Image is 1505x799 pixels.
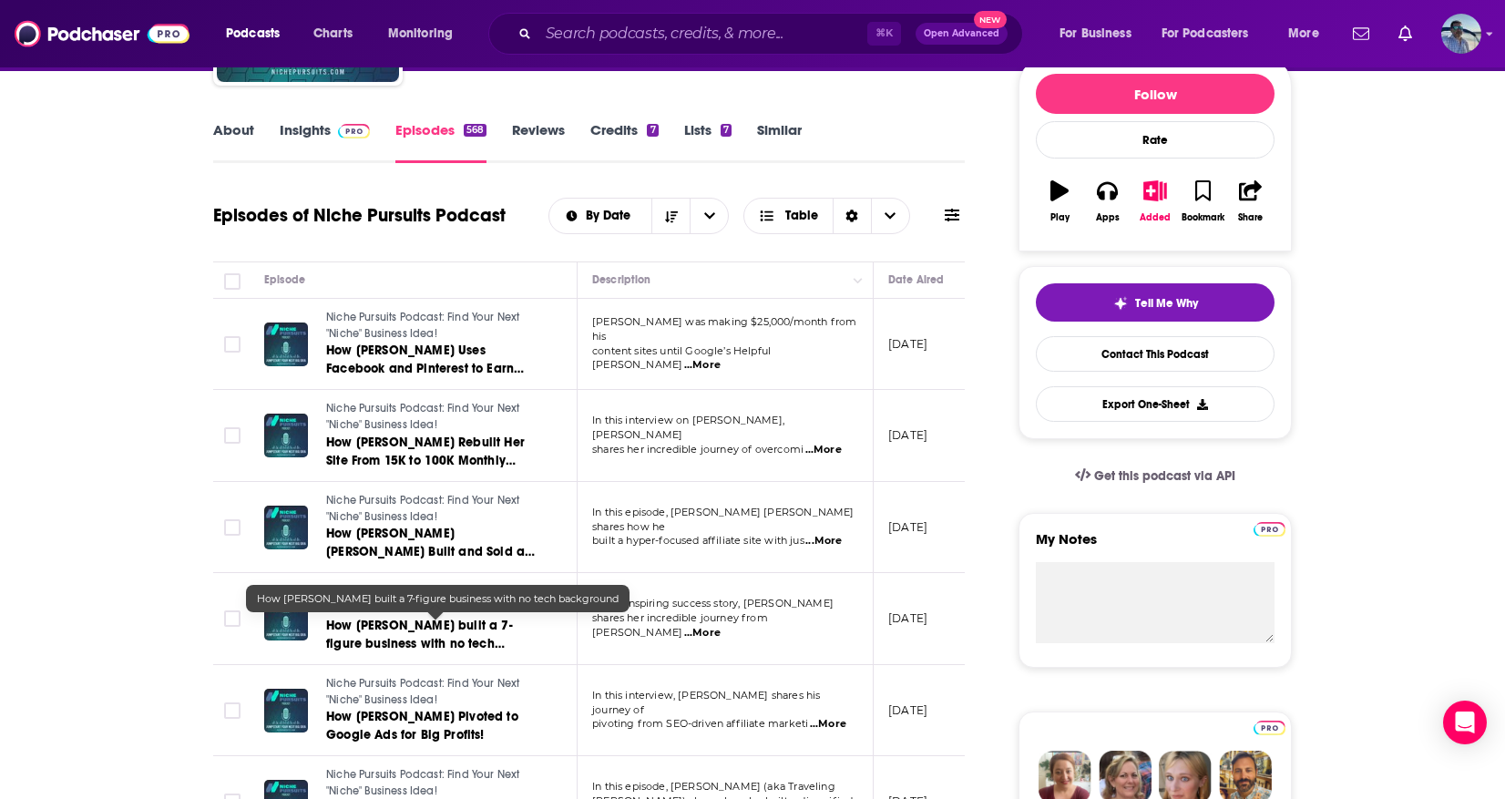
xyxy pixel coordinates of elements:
span: Charts [313,21,353,46]
span: How [PERSON_NAME] Pivoted to Google Ads for Big Profits! [326,709,518,743]
span: shares her incredible journey from [PERSON_NAME] [592,611,768,639]
a: Reviews [512,121,565,163]
span: Monitoring [388,21,453,46]
span: Niche Pursuits Podcast: Find Your Next "Niche" Business Idea! [326,768,520,797]
div: Bookmark [1182,212,1224,223]
span: ⌘ K [867,22,901,46]
span: Toggle select row [224,427,241,444]
div: Date Aired [888,269,944,291]
span: Podcasts [226,21,280,46]
span: In this episode, [PERSON_NAME] (aka Traveling [592,780,835,793]
p: [DATE] [888,702,927,718]
span: Get this podcast via API [1094,468,1235,484]
img: Podchaser Pro [338,124,370,138]
div: 7 [647,124,658,137]
span: Niche Pursuits Podcast: Find Your Next "Niche" Business Idea! [326,311,520,340]
h2: Choose View [743,198,910,234]
div: Rate [1036,121,1275,159]
a: Show notifications dropdown [1346,18,1377,49]
span: Toggle select row [224,336,241,353]
span: In this inspiring success story, [PERSON_NAME] [592,597,834,609]
a: Niche Pursuits Podcast: Find Your Next "Niche" Business Idea! [326,767,545,799]
button: Column Actions [847,270,869,292]
button: open menu [375,19,476,48]
button: Open AdvancedNew [916,23,1008,45]
span: In this episode, [PERSON_NAME] [PERSON_NAME] shares how he [592,506,855,533]
a: Episodes568 [395,121,486,163]
button: Bookmark [1179,169,1226,234]
a: How [PERSON_NAME] Uses Facebook and Pinterest to Earn $10K/Month [326,342,545,378]
button: tell me why sparkleTell Me Why [1036,283,1275,322]
a: Niche Pursuits Podcast: Find Your Next "Niche" Business Idea! [326,310,545,342]
span: Logged in as JasonKramer_TheCRMguy [1441,14,1481,54]
h2: Choose List sort [548,198,730,234]
button: Follow [1036,74,1275,114]
span: content sites until Google’s Helpful [PERSON_NAME] [592,344,771,372]
img: Podchaser - Follow, Share and Rate Podcasts [15,16,189,51]
img: Podchaser Pro [1254,522,1285,537]
button: Share [1227,169,1275,234]
button: open menu [213,19,303,48]
p: [DATE] [888,336,927,352]
div: Sort Direction [833,199,871,233]
div: Play [1050,212,1070,223]
label: My Notes [1036,530,1275,562]
div: Open Intercom Messenger [1443,701,1487,744]
h1: Episodes of Niche Pursuits Podcast [213,204,506,227]
span: In this interview, [PERSON_NAME] shares his journey of [592,689,820,716]
a: How [PERSON_NAME] Rebuilt Her Site From 15K to 100K Monthly Sessions [326,434,545,470]
div: Episode [264,269,305,291]
a: Pro website [1254,519,1285,537]
span: By Date [586,210,637,222]
span: For Podcasters [1162,21,1249,46]
p: [DATE] [888,519,927,535]
button: Play [1036,169,1083,234]
div: 7 [721,124,732,137]
button: Export One-Sheet [1036,386,1275,422]
span: pivoting from SEO-driven affiliate marketi [592,717,808,730]
span: Toggle select row [224,702,241,719]
a: Niche Pursuits Podcast: Find Your Next "Niche" Business Idea! [326,493,545,525]
span: How [PERSON_NAME] built a 7-figure business with no tech background [326,618,513,670]
p: [DATE] [888,610,927,626]
a: Charts [302,19,363,48]
button: Apps [1083,169,1131,234]
a: How [PERSON_NAME] built a 7-figure business with no tech background [326,617,545,653]
span: Toggle select row [224,519,241,536]
span: ...More [810,717,846,732]
span: How [PERSON_NAME] Uses Facebook and Pinterest to Earn $10K/Month [326,343,524,394]
button: open menu [549,210,652,222]
span: How [PERSON_NAME] built a 7-figure business with no tech background [257,592,619,605]
button: open menu [1275,19,1342,48]
span: ...More [684,358,721,373]
span: More [1288,21,1319,46]
img: Podchaser Pro [1254,721,1285,735]
span: built a hyper-focused affiliate site with jus [592,534,804,547]
span: New [974,11,1007,28]
a: Niche Pursuits Podcast: Find Your Next "Niche" Business Idea! [326,676,545,708]
a: About [213,121,254,163]
div: Apps [1096,212,1120,223]
a: Lists7 [684,121,732,163]
a: Niche Pursuits Podcast: Find Your Next "Niche" Business Idea! [326,401,545,433]
a: Show notifications dropdown [1391,18,1419,49]
span: ...More [805,443,842,457]
span: Niche Pursuits Podcast: Find Your Next "Niche" Business Idea! [326,494,520,523]
span: Open Advanced [924,29,999,38]
img: tell me why sparkle [1113,296,1128,311]
button: Show profile menu [1441,14,1481,54]
span: Tell Me Why [1135,296,1198,311]
span: ...More [805,534,842,548]
span: Toggle select row [224,610,241,627]
span: For Business [1060,21,1131,46]
div: Search podcasts, credits, & more... [506,13,1040,55]
span: [PERSON_NAME] was making $25,000/month from his [592,315,856,343]
div: Added [1140,212,1171,223]
button: open menu [690,199,728,233]
a: How [PERSON_NAME] Pivoted to Google Ads for Big Profits! [326,708,545,744]
a: Pro website [1254,718,1285,735]
a: Credits7 [590,121,658,163]
button: Added [1131,169,1179,234]
a: Contact This Podcast [1036,336,1275,372]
